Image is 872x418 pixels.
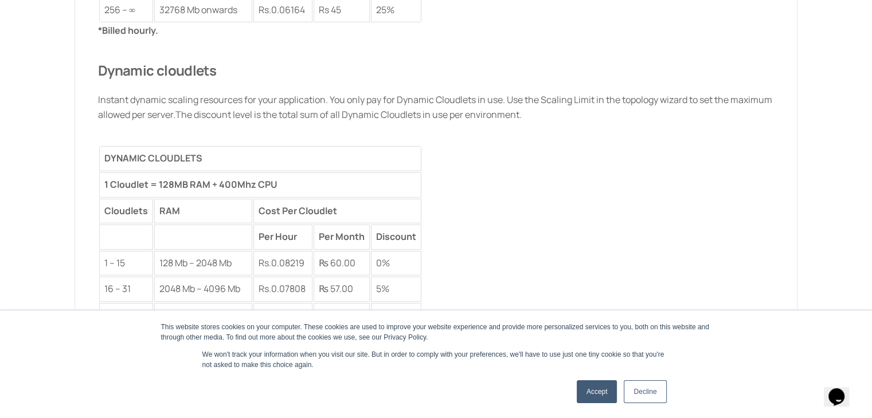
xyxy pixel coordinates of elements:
td: Per Hour [253,224,312,250]
td: ₨ 57.00 [314,277,370,302]
td: 5% [371,277,421,302]
td: Rs. [253,303,312,328]
td: 10% [371,303,421,328]
td: Rs. [253,277,312,302]
td: 0% [371,251,421,276]
td: ₨ 60.00 [314,251,370,276]
td: 1 Cloudlet = 128MB RAM + 400Mhz CPU [99,172,421,198]
iframe: chat widget [824,372,861,407]
td: Cost Per Cloudlet [253,199,421,224]
p: We won't track your information when you visit our site. But in order to comply with your prefere... [202,349,670,370]
span: 0.07808 [271,282,306,295]
td: 32 – 63 [99,303,153,328]
a: Accept [577,380,617,403]
div: This website stores cookies on your computer. These cookies are used to improve your website expe... [161,322,711,342]
td: Cloudlets [99,199,153,224]
td: Discount [371,224,421,250]
span: 0.07397 [271,309,305,321]
th: DYNAMIC CLOUDLETS [99,146,421,171]
td: 16 – 31 [99,277,153,302]
td: Rs. [253,251,312,276]
span: 0.06164 [271,3,305,16]
td: 1 – 15 [99,251,153,276]
td: 128 Mb – 2048 Mb [154,251,252,276]
td: ₨ 54 [314,303,370,328]
td: 4096 Mb – 8192 Mb [154,303,252,328]
a: Decline [624,380,666,403]
td: Per Month [314,224,370,250]
td: RAM [154,199,252,224]
td: 2048 Mb – 4096 Mb [154,277,252,302]
span: 0.08219 [271,257,304,269]
span: Dynamic cloudlets [98,61,216,80]
strong: *Billed hourly. [98,24,158,37]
